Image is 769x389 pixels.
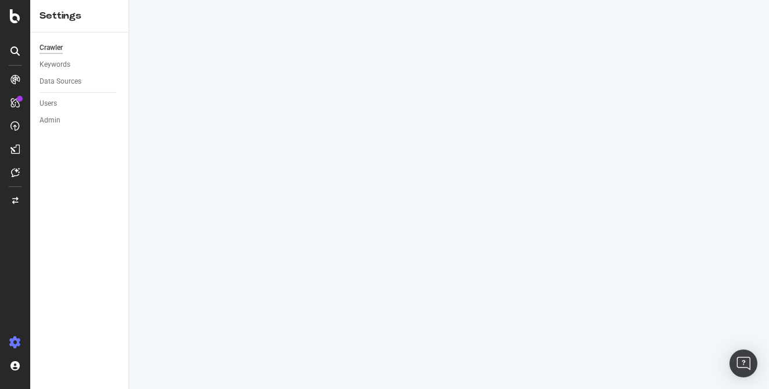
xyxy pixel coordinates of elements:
[40,42,63,54] div: Crawler
[40,98,120,110] a: Users
[40,75,120,88] a: Data Sources
[40,114,60,127] div: Admin
[729,350,757,377] div: Open Intercom Messenger
[40,98,57,110] div: Users
[40,114,120,127] a: Admin
[40,42,120,54] a: Crawler
[40,9,119,23] div: Settings
[40,75,81,88] div: Data Sources
[40,59,70,71] div: Keywords
[40,59,120,71] a: Keywords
